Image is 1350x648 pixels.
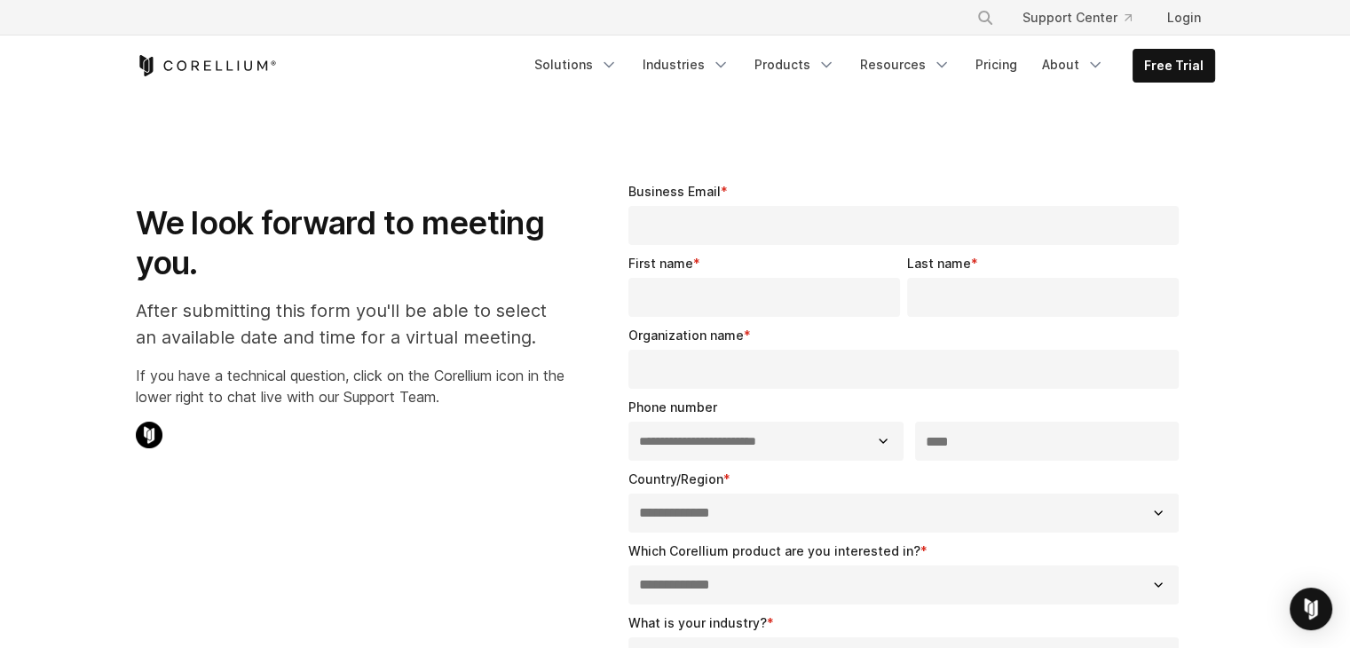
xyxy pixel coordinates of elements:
[628,399,717,415] span: Phone number
[628,184,721,199] span: Business Email
[628,543,920,558] span: Which Corellium product are you interested in?
[632,49,740,81] a: Industries
[628,615,767,630] span: What is your industry?
[136,365,564,407] p: If you have a technical question, click on the Corellium icon in the lower right to chat live wit...
[628,328,744,343] span: Organization name
[1008,2,1146,34] a: Support Center
[965,49,1028,81] a: Pricing
[907,256,971,271] span: Last name
[1153,2,1215,34] a: Login
[136,55,277,76] a: Corellium Home
[849,49,961,81] a: Resources
[524,49,628,81] a: Solutions
[744,49,846,81] a: Products
[969,2,1001,34] button: Search
[955,2,1215,34] div: Navigation Menu
[136,203,564,283] h1: We look forward to meeting you.
[1031,49,1115,81] a: About
[1290,588,1332,630] div: Open Intercom Messenger
[524,49,1215,83] div: Navigation Menu
[628,256,693,271] span: First name
[628,471,723,486] span: Country/Region
[1133,50,1214,82] a: Free Trial
[136,297,564,351] p: After submitting this form you'll be able to select an available date and time for a virtual meet...
[136,422,162,448] img: Corellium Chat Icon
